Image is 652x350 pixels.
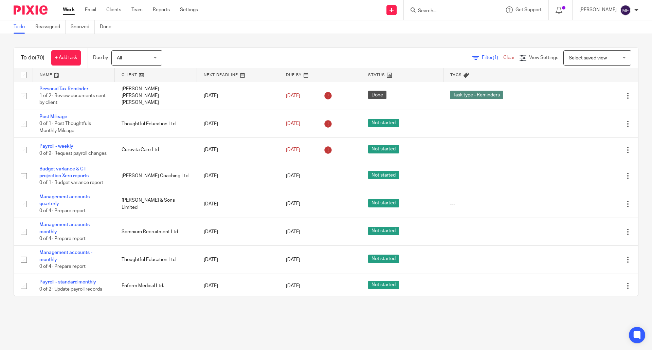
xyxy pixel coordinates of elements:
span: 0 of 4 · Prepare report [39,236,86,241]
a: Management accounts - monthly [39,222,92,234]
span: 1 of 2 · Review documents sent by client [39,93,106,105]
span: 0 of 9 · Request payroll changes [39,151,107,156]
span: Done [368,91,386,99]
span: Not started [368,119,399,127]
td: [DATE] [197,162,279,190]
span: 0 of 2 · Update payroll records [39,287,102,292]
span: [DATE] [286,229,300,234]
span: 0 of 4 · Prepare report [39,264,86,269]
span: 0 of 1 · Budget variance report [39,181,103,185]
span: Not started [368,227,399,235]
a: Personal Tax Reminder [39,87,88,91]
a: Clear [503,55,514,60]
td: [PERSON_NAME] Coaching Ltd [115,162,197,190]
span: Task type - Reminders [450,91,503,99]
td: Enferm Medical Ltd. [115,274,197,298]
span: View Settings [529,55,558,60]
span: [DATE] [286,202,300,206]
div: --- [450,201,549,207]
td: Thoughtful Education Ltd [115,246,197,274]
td: Thoughtful Education Ltd [115,110,197,137]
a: Post Mileage [39,114,67,119]
span: [DATE] [286,283,300,288]
p: Due by [93,54,108,61]
td: [DATE] [197,246,279,274]
td: [PERSON_NAME] & Sons Limited [115,190,197,218]
td: [PERSON_NAME] [PERSON_NAME] [PERSON_NAME] [115,82,197,110]
h1: To do [21,54,44,61]
span: Not started [368,281,399,289]
td: [DATE] [197,82,279,110]
a: Payroll - weekly [39,144,73,149]
div: --- [450,146,549,153]
div: --- [450,256,549,263]
a: Clients [106,6,121,13]
a: Team [131,6,143,13]
a: Management accounts - monthly [39,250,92,262]
td: [DATE] [197,110,279,137]
span: Select saved view [569,56,607,60]
td: [DATE] [197,274,279,298]
span: Get Support [515,7,542,12]
span: [DATE] [286,147,300,152]
div: --- [450,121,549,127]
a: + Add task [51,50,81,66]
a: To do [14,20,30,34]
span: [DATE] [286,122,300,126]
a: Reports [153,6,170,13]
a: Settings [180,6,198,13]
span: Not started [368,199,399,207]
span: 0 of 4 · Prepare report [39,208,86,213]
input: Search [417,8,478,14]
span: Tags [450,73,462,77]
a: Reassigned [35,20,66,34]
img: Pixie [14,5,48,15]
td: [DATE] [197,138,279,162]
span: [DATE] [286,257,300,262]
a: Work [63,6,75,13]
span: Filter [482,55,503,60]
span: (70) [35,55,44,60]
span: All [117,56,122,60]
span: [DATE] [286,173,300,178]
td: Curevita Care Ltd [115,138,197,162]
p: [PERSON_NAME] [579,6,617,13]
td: [DATE] [197,190,279,218]
div: --- [450,282,549,289]
a: Done [100,20,116,34]
a: Snoozed [71,20,95,34]
span: Not started [368,145,399,153]
span: [DATE] [286,93,300,98]
div: --- [450,172,549,179]
a: Management accounts - quarterly [39,195,92,206]
td: [DATE] [197,218,279,246]
td: Somnium Recruitment Ltd [115,218,197,246]
a: Email [85,6,96,13]
span: 0 of 1 · Post Thoughtfuls Monthly Mileage [39,122,91,133]
a: Budget variance & CT projection Xero reports [39,167,89,178]
span: Not started [368,255,399,263]
span: (1) [493,55,498,60]
a: Payroll - standard monthly [39,280,96,284]
img: svg%3E [620,5,631,16]
span: Not started [368,171,399,179]
div: --- [450,228,549,235]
